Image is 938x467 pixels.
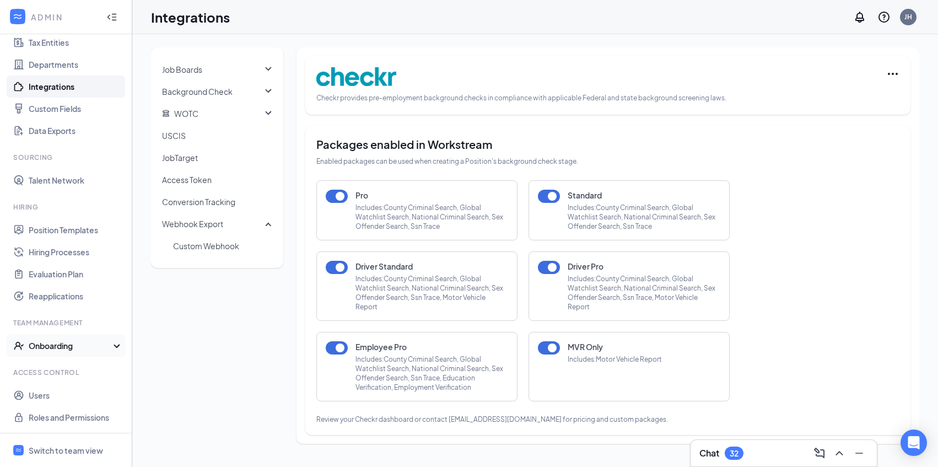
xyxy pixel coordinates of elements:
[174,109,198,119] span: WOTC
[162,191,275,213] span: Conversion Tracking
[15,447,22,454] svg: WorkstreamLogo
[173,235,275,257] span: Custom Webhook
[13,368,121,377] div: Access control
[316,157,578,165] span: Enabled packages can be used when creating a Position's background check stage.
[355,274,508,312] p: Includes: County Criminal Search, Global Watchlist Search, National Criminal Search, Sex Offender...
[568,261,720,272] p: Driver Pro
[568,355,662,364] p: Includes: Motor Vehicle Report
[29,445,103,456] div: Switch to team view
[568,341,662,352] p: MVR Only
[850,444,868,462] button: Minimize
[355,355,508,392] p: Includes: County Criminal Search, Global Watchlist Search, National Criminal Search, Sex Offender...
[13,340,24,351] svg: UserCheck
[29,384,123,406] a: Users
[316,137,492,151] span: Packages enabled in Workstream
[833,447,846,460] svg: ChevronUp
[813,447,826,460] svg: ComposeMessage
[29,219,123,241] a: Position Templates
[29,241,123,263] a: Hiring Processes
[355,190,508,201] p: Pro
[13,318,121,328] div: Team Management
[151,8,230,26] h1: Integrations
[901,430,927,456] div: Open Intercom Messenger
[316,67,396,87] img: checkr-logo
[355,341,508,352] p: Employee Pro
[568,190,720,201] p: Standard
[31,12,96,23] div: ADMIN
[904,12,912,22] div: JH
[162,169,275,191] span: Access Token
[162,87,233,96] span: Background Check
[811,444,828,462] button: ComposeMessage
[162,147,275,169] span: JobTarget
[29,76,123,98] a: Integrations
[853,10,866,24] svg: Notifications
[831,444,848,462] button: ChevronUp
[29,120,123,142] a: Data Exports
[29,340,114,351] div: Onboarding
[12,11,23,22] svg: WorkstreamLogo
[355,203,508,231] p: Includes: County Criminal Search, Global Watchlist Search, National Criminal Search, Sex Offender...
[29,31,123,53] a: Tax Entities
[699,447,719,459] h3: Chat
[568,274,720,312] p: Includes: County Criminal Search, Global Watchlist Search, National Criminal Search, Sex Offender...
[162,219,223,229] span: Webhook Export
[29,406,123,428] a: Roles and Permissions
[162,65,202,74] span: Job Boards
[316,415,899,424] p: Review your Checkr dashboard or contact [EMAIL_ADDRESS][DOMAIN_NAME] for pricing and custom packa...
[29,285,123,307] a: Reapplications
[568,203,720,231] p: Includes: County Criminal Search, Global Watchlist Search, National Criminal Search, Sex Offender...
[886,67,899,80] svg: Ellipses
[162,125,275,147] span: USCIS
[106,12,117,23] svg: Collapse
[877,10,891,24] svg: QuestionInfo
[13,153,121,162] div: Sourcing
[29,169,123,191] a: Talent Network
[29,53,123,76] a: Departments
[29,263,123,285] a: Evaluation Plan
[853,447,866,460] svg: Minimize
[355,261,508,272] p: Driver Standard
[29,98,123,120] a: Custom Fields
[162,109,170,117] svg: Government
[730,449,738,458] div: 32
[13,202,121,212] div: Hiring
[316,94,726,102] span: Checkr provides pre-employment background checks in compliance with applicable Federal and state ...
